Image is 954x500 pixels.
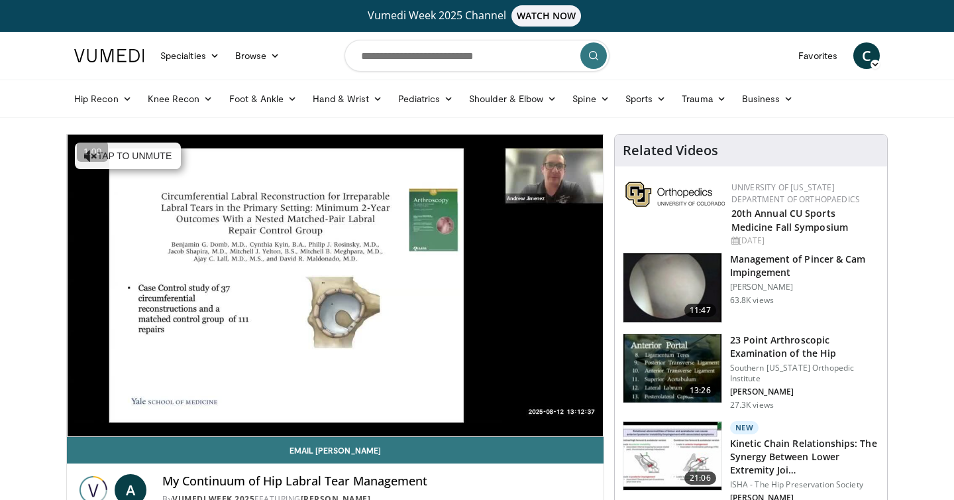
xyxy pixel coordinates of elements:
[152,42,227,69] a: Specialties
[790,42,845,69] a: Favorites
[853,42,880,69] a: C
[221,86,305,112] a: Foot & Ankle
[730,479,879,490] p: ISHA - The Hip Preservation Society
[227,42,288,69] a: Browse
[162,474,593,489] h4: My Continuum of Hip Labral Tear Management
[623,253,721,322] img: 38483_0000_3.png.150x105_q85_crop-smart_upscale.jpg
[305,86,390,112] a: Hand & Wrist
[730,363,879,384] p: Southern [US_STATE] Orthopedic Institute
[731,182,860,205] a: University of [US_STATE] Department of Orthopaedics
[623,334,721,403] img: oa8B-rsjN5HfbTbX4xMDoxOjBrO-I4W8.150x105_q85_crop-smart_upscale.jpg
[730,437,879,477] h3: Kinetic Chain Relationships: The Synergy Between Lower Extremity Joi…
[730,387,879,397] p: [PERSON_NAME]
[564,86,617,112] a: Spine
[617,86,674,112] a: Sports
[511,5,582,27] span: WATCH NOW
[140,86,221,112] a: Knee Recon
[684,471,716,485] span: 21:06
[730,421,759,434] p: New
[684,384,716,397] span: 13:26
[730,253,879,279] h3: Management of Pincer & Cam Impingement
[625,182,725,207] img: 355603a8-37da-49b6-856f-e00d7e9307d3.png.150x105_q85_autocrop_double_scale_upscale_version-0.2.png
[67,437,604,464] a: Email [PERSON_NAME]
[684,304,716,317] span: 11:47
[344,40,609,72] input: Search topics, interventions
[76,5,878,27] a: Vumedi Week 2025 ChannelWATCH NOW
[75,143,181,169] button: Tap to unmute
[461,86,564,112] a: Shoulder & Elbow
[674,86,734,112] a: Trauma
[623,143,718,158] h4: Related Videos
[623,253,879,323] a: 11:47 Management of Pincer & Cam Impingement [PERSON_NAME] 63.8K views
[74,49,144,62] img: VuMedi Logo
[734,86,802,112] a: Business
[730,334,879,360] h3: 23 Point Arthroscopic Examination of the Hip
[623,334,879,410] a: 13:26 23 Point Arthroscopic Examination of the Hip Southern [US_STATE] Orthopedic Institute [PERS...
[730,295,774,306] p: 63.8K views
[623,422,721,491] img: 32a4bfa3-d390-487e-829c-9985ff2db92b.150x105_q85_crop-smart_upscale.jpg
[731,235,876,247] div: [DATE]
[66,86,140,112] a: Hip Recon
[731,207,848,233] a: 20th Annual CU Sports Medicine Fall Symposium
[67,135,604,437] video-js: Video Player
[730,400,774,410] p: 27.3K views
[730,282,879,292] p: [PERSON_NAME]
[390,86,461,112] a: Pediatrics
